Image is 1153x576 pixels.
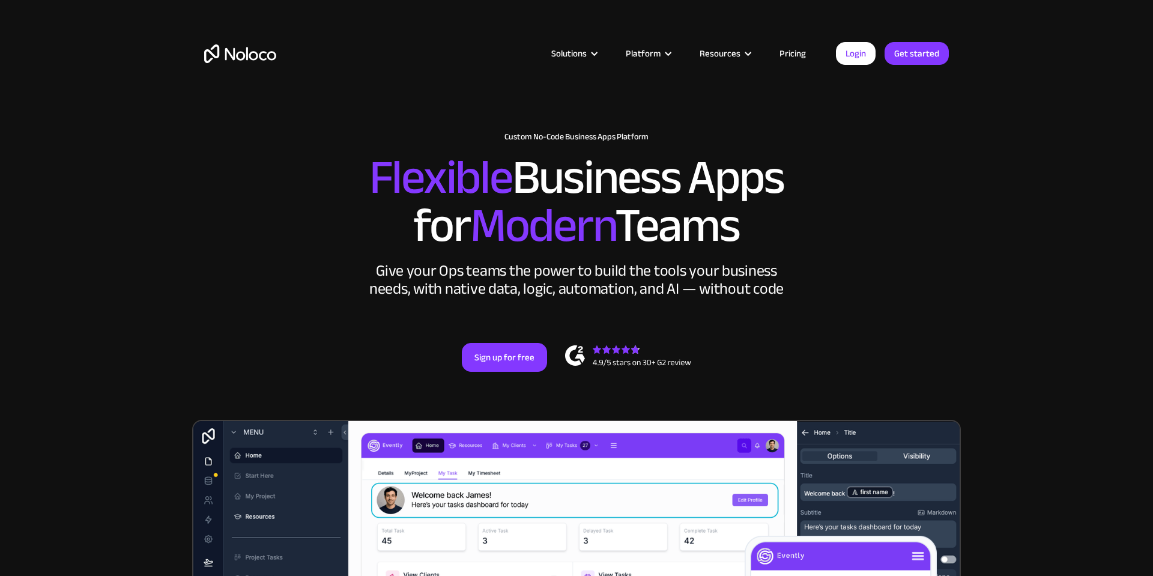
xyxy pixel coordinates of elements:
[700,46,740,61] div: Resources
[369,133,512,222] span: Flexible
[536,46,611,61] div: Solutions
[462,343,547,372] a: Sign up for free
[551,46,587,61] div: Solutions
[470,181,615,270] span: Modern
[611,46,685,61] div: Platform
[204,132,949,142] h1: Custom No-Code Business Apps Platform
[764,46,821,61] a: Pricing
[685,46,764,61] div: Resources
[885,42,949,65] a: Get started
[626,46,661,61] div: Platform
[204,44,276,63] a: home
[836,42,876,65] a: Login
[204,154,949,250] h2: Business Apps for Teams
[366,262,787,298] div: Give your Ops teams the power to build the tools your business needs, with native data, logic, au...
